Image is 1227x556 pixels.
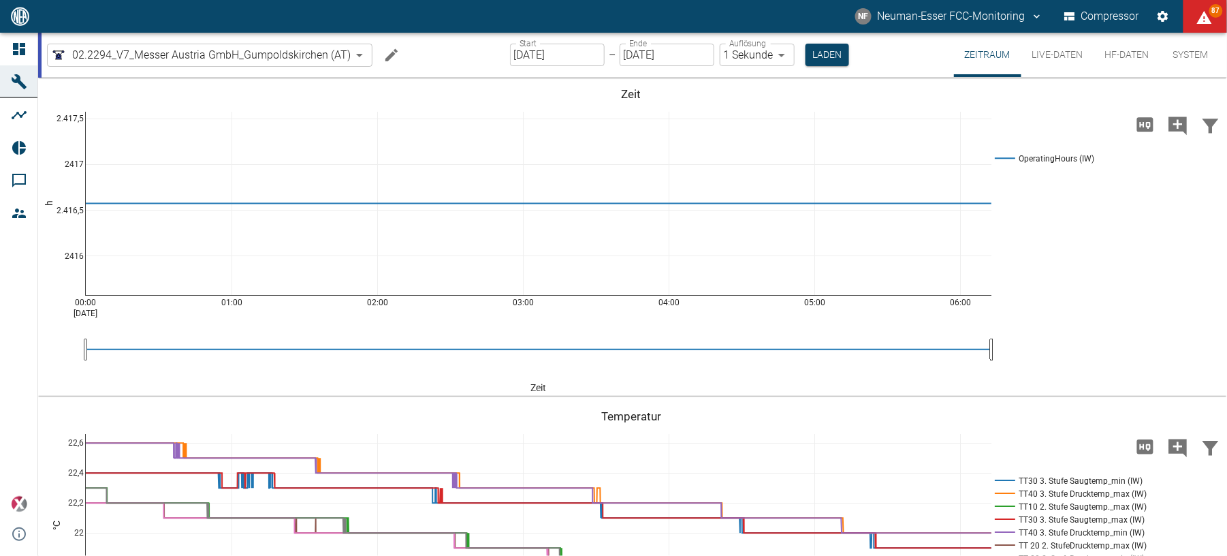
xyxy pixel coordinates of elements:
button: Compressor [1062,4,1143,29]
button: fcc-monitoring@neuman-esser.com [853,4,1045,29]
button: Zeitraum [954,33,1021,77]
img: Xplore Logo [11,496,27,512]
span: Hohe Auflösung [1129,439,1162,452]
p: – [609,47,616,63]
button: Einstellungen [1151,4,1175,29]
button: Kommentar hinzufügen [1162,107,1194,142]
img: logo [10,7,31,25]
span: Hohe Auflösung [1129,117,1162,130]
label: Auflösung [729,37,766,49]
button: HF-Daten [1094,33,1160,77]
button: Kommentar hinzufügen [1162,429,1194,465]
div: NF [855,8,872,25]
button: Laden [806,44,849,66]
button: Machine bearbeiten [378,42,405,69]
input: DD.MM.YYYY [510,44,605,66]
button: Daten filtern [1194,107,1227,142]
span: 87 [1209,4,1223,18]
input: DD.MM.YYYY [620,44,714,66]
button: System [1160,33,1222,77]
div: 1 Sekunde [720,44,795,66]
span: 02.2294_V7_Messer Austria GmbH_Gumpoldskirchen (AT) [72,47,351,63]
button: Daten filtern [1194,429,1227,465]
button: Live-Daten [1021,33,1094,77]
label: Start [520,37,537,49]
label: Ende [629,37,647,49]
a: 02.2294_V7_Messer Austria GmbH_Gumpoldskirchen (AT) [50,47,351,63]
